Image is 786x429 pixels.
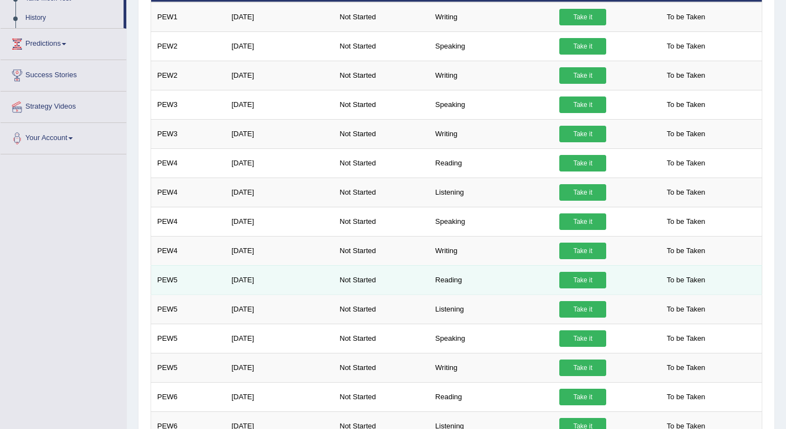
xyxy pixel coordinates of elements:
[151,119,226,148] td: PEW3
[559,330,606,347] a: Take it
[429,31,553,61] td: Speaking
[1,29,126,56] a: Predictions
[661,389,711,405] span: To be Taken
[226,353,334,382] td: [DATE]
[559,155,606,171] a: Take it
[429,294,553,324] td: Listening
[334,31,429,61] td: Not Started
[334,90,429,119] td: Not Started
[661,9,711,25] span: To be Taken
[226,207,334,236] td: [DATE]
[661,67,711,84] span: To be Taken
[151,294,226,324] td: PEW5
[151,2,226,32] td: PEW1
[429,207,553,236] td: Speaking
[151,61,226,90] td: PEW2
[661,213,711,230] span: To be Taken
[661,360,711,376] span: To be Taken
[661,184,711,201] span: To be Taken
[151,353,226,382] td: PEW5
[559,9,606,25] a: Take it
[661,301,711,318] span: To be Taken
[151,178,226,207] td: PEW4
[661,38,711,55] span: To be Taken
[334,353,429,382] td: Not Started
[429,353,553,382] td: Writing
[151,324,226,353] td: PEW5
[20,8,124,28] a: History
[559,67,606,84] a: Take it
[334,265,429,294] td: Not Started
[334,294,429,324] td: Not Started
[151,265,226,294] td: PEW5
[559,38,606,55] a: Take it
[226,236,334,265] td: [DATE]
[429,178,553,207] td: Listening
[334,236,429,265] td: Not Started
[151,236,226,265] td: PEW4
[334,382,429,411] td: Not Started
[151,148,226,178] td: PEW4
[226,178,334,207] td: [DATE]
[334,178,429,207] td: Not Started
[559,272,606,288] a: Take it
[429,324,553,353] td: Speaking
[661,330,711,347] span: To be Taken
[559,96,606,113] a: Take it
[151,90,226,119] td: PEW3
[226,2,334,32] td: [DATE]
[226,119,334,148] td: [DATE]
[226,31,334,61] td: [DATE]
[1,92,126,119] a: Strategy Videos
[226,90,334,119] td: [DATE]
[334,207,429,236] td: Not Started
[334,148,429,178] td: Not Started
[226,265,334,294] td: [DATE]
[559,184,606,201] a: Take it
[151,382,226,411] td: PEW6
[226,294,334,324] td: [DATE]
[429,236,553,265] td: Writing
[429,265,553,294] td: Reading
[1,60,126,88] a: Success Stories
[151,31,226,61] td: PEW2
[429,61,553,90] td: Writing
[559,389,606,405] a: Take it
[559,360,606,376] a: Take it
[429,382,553,411] td: Reading
[559,126,606,142] a: Take it
[226,324,334,353] td: [DATE]
[661,243,711,259] span: To be Taken
[226,61,334,90] td: [DATE]
[429,90,553,119] td: Speaking
[334,2,429,32] td: Not Started
[429,2,553,32] td: Writing
[661,96,711,113] span: To be Taken
[1,123,126,151] a: Your Account
[429,119,553,148] td: Writing
[334,324,429,353] td: Not Started
[661,126,711,142] span: To be Taken
[559,301,606,318] a: Take it
[334,119,429,148] td: Not Started
[226,382,334,411] td: [DATE]
[559,213,606,230] a: Take it
[226,148,334,178] td: [DATE]
[661,155,711,171] span: To be Taken
[334,61,429,90] td: Not Started
[151,207,226,236] td: PEW4
[661,272,711,288] span: To be Taken
[429,148,553,178] td: Reading
[559,243,606,259] a: Take it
